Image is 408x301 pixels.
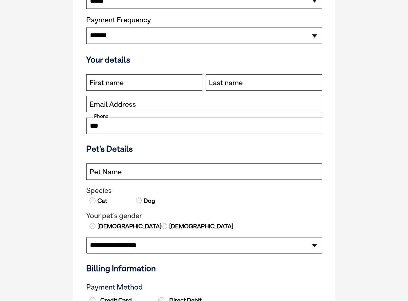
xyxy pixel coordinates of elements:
[209,79,243,87] label: Last name
[97,222,161,231] label: [DEMOGRAPHIC_DATA]
[86,212,322,220] legend: Your pet's gender
[90,100,136,109] label: Email Address
[86,55,322,65] h3: Your details
[84,144,325,154] h3: Pet's Details
[86,16,151,24] label: Payment Frequency
[86,186,322,195] legend: Species
[86,283,322,292] h3: Payment Method
[93,113,110,119] label: Phone
[169,222,233,231] label: [DEMOGRAPHIC_DATA]
[143,197,155,205] label: Dog
[86,263,322,273] h3: Billing Information
[97,197,107,205] label: Cat
[90,79,124,87] label: First name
